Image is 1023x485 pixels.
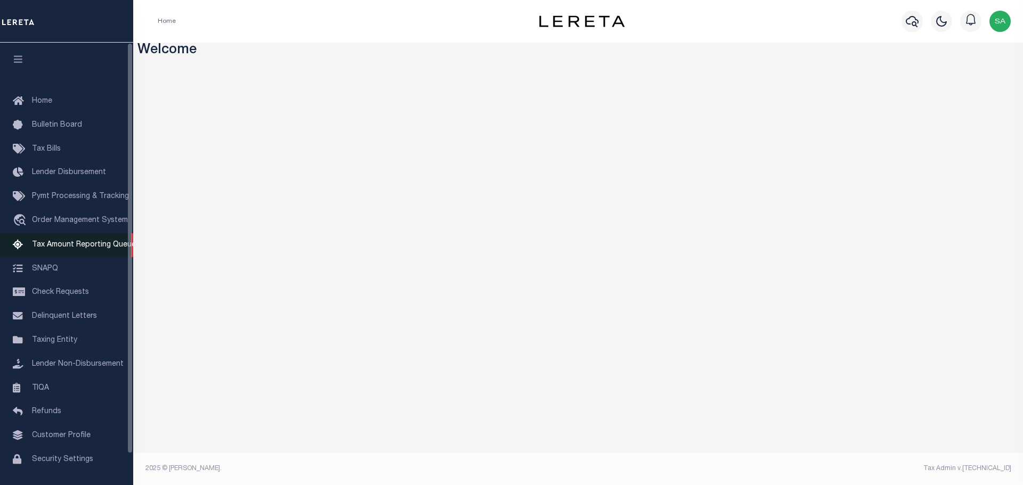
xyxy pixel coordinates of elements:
span: Order Management System [32,217,128,224]
div: 2025 © [PERSON_NAME]. [137,464,579,473]
span: Customer Profile [32,432,91,439]
span: Lender Non-Disbursement [32,360,124,368]
div: Tax Admin v.[TECHNICAL_ID] [586,464,1011,473]
span: Home [32,97,52,105]
span: Check Requests [32,289,89,296]
h3: Welcome [137,43,1019,59]
i: travel_explore [13,214,30,228]
span: TIQA [32,384,49,391]
span: Taxing Entity [32,336,77,344]
img: logo-dark.svg [539,15,624,27]
span: Pymt Processing & Tracking [32,193,129,200]
span: Refunds [32,408,61,415]
span: SNAPQ [32,265,58,272]
li: Home [158,17,176,26]
span: Tax Amount Reporting Queue [32,241,136,249]
span: Lender Disbursement [32,169,106,176]
span: Bulletin Board [32,121,82,129]
img: svg+xml;base64,PHN2ZyB4bWxucz0iaHR0cDovL3d3dy53My5vcmcvMjAwMC9zdmciIHBvaW50ZXItZXZlbnRzPSJub25lIi... [989,11,1011,32]
span: Delinquent Letters [32,313,97,320]
span: Tax Bills [32,145,61,153]
span: Security Settings [32,456,93,463]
